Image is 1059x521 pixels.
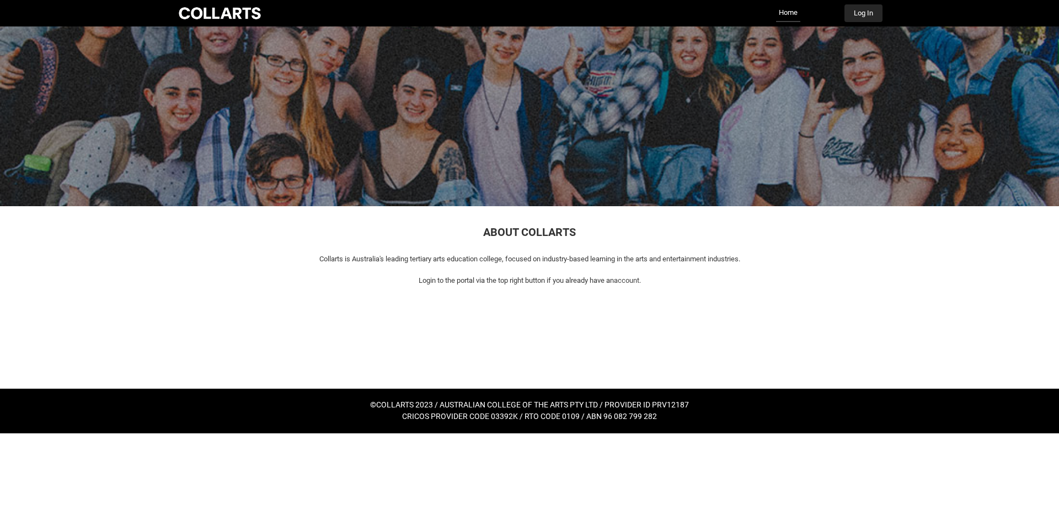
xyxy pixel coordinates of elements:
span: ABOUT COLLARTS [483,225,576,239]
p: Collarts is Australia's leading tertiary arts education college, focused on industry-based learni... [183,254,876,265]
button: Log In [844,4,882,22]
a: Home [776,4,800,22]
span: account. [614,276,641,284]
p: Login to the portal via the top right button if you already have an [183,275,876,286]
